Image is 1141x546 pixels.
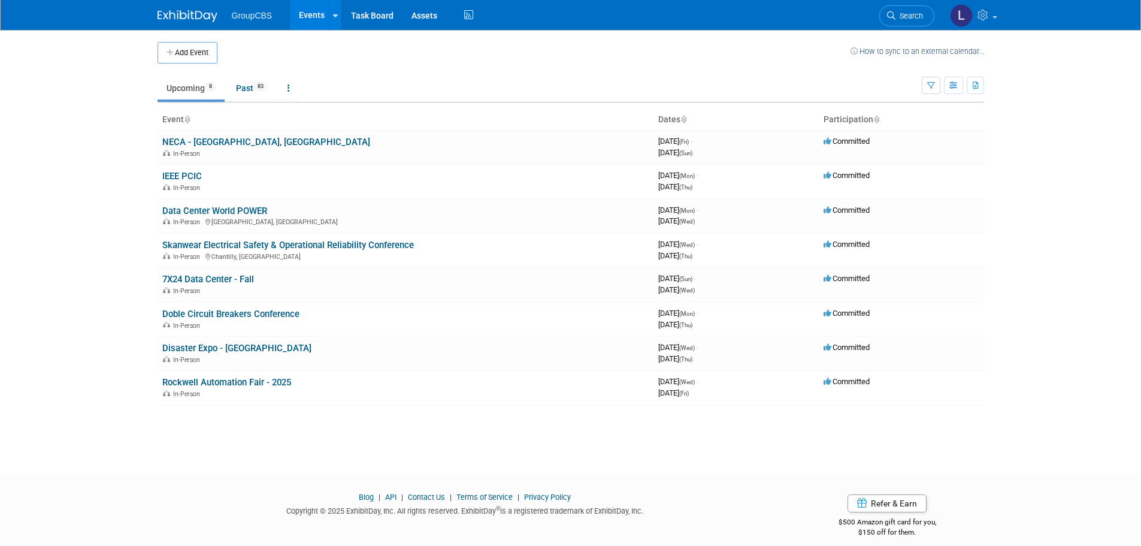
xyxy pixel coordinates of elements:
[158,77,225,99] a: Upcoming8
[824,343,870,352] span: Committed
[824,206,870,215] span: Committed
[162,206,267,216] a: Data Center World POWER
[227,77,276,99] a: Past83
[162,171,202,182] a: IEEE PCIC
[173,390,204,398] span: In-Person
[658,182,692,191] span: [DATE]
[658,148,692,157] span: [DATE]
[658,285,695,294] span: [DATE]
[697,240,698,249] span: -
[162,216,649,226] div: [GEOGRAPHIC_DATA], [GEOGRAPHIC_DATA]
[679,322,692,328] span: (Thu)
[848,494,927,512] a: Refer & Earn
[851,47,984,56] a: How to sync to an external calendar...
[679,356,692,363] span: (Thu)
[679,287,695,294] span: (Wed)
[184,114,190,124] a: Sort by Event Name
[232,11,273,20] span: GroupCBS
[254,82,267,91] span: 83
[163,253,170,259] img: In-Person Event
[162,343,311,354] a: Disaster Expo - [GEOGRAPHIC_DATA]
[679,345,695,351] span: (Wed)
[173,150,204,158] span: In-Person
[873,114,879,124] a: Sort by Participation Type
[376,493,383,502] span: |
[158,10,217,22] img: ExhibitDay
[524,493,571,502] a: Privacy Policy
[359,493,374,502] a: Blog
[173,322,204,330] span: In-Person
[824,137,870,146] span: Committed
[163,356,170,362] img: In-Person Event
[791,527,984,538] div: $150 off for them.
[679,184,692,191] span: (Thu)
[697,206,698,215] span: -
[658,343,698,352] span: [DATE]
[679,379,695,385] span: (Wed)
[658,320,692,329] span: [DATE]
[658,171,698,180] span: [DATE]
[496,505,500,512] sup: ®
[879,5,934,26] a: Search
[658,354,692,363] span: [DATE]
[162,377,291,388] a: Rockwell Automation Fair - 2025
[653,110,819,130] th: Dates
[658,309,698,318] span: [DATE]
[162,251,649,261] div: Chantilly, [GEOGRAPHIC_DATA]
[697,309,698,318] span: -
[950,4,973,27] img: Laura McDonald
[456,493,513,502] a: Terms of Service
[824,309,870,318] span: Committed
[895,11,923,20] span: Search
[658,251,692,260] span: [DATE]
[162,137,370,147] a: NECA - [GEOGRAPHIC_DATA], [GEOGRAPHIC_DATA]
[824,377,870,386] span: Committed
[658,216,695,225] span: [DATE]
[791,509,984,537] div: $500 Amazon gift card for you,
[679,150,692,156] span: (Sun)
[173,184,204,192] span: In-Person
[679,253,692,260] span: (Thu)
[385,493,397,502] a: API
[679,218,695,225] span: (Wed)
[658,206,698,215] span: [DATE]
[173,218,204,226] span: In-Person
[408,493,445,502] a: Contact Us
[679,276,692,282] span: (Sun)
[658,240,698,249] span: [DATE]
[680,114,686,124] a: Sort by Start Date
[163,150,170,156] img: In-Person Event
[679,390,689,397] span: (Fri)
[163,287,170,293] img: In-Person Event
[697,377,698,386] span: -
[158,110,653,130] th: Event
[205,82,216,91] span: 8
[679,242,695,248] span: (Wed)
[824,171,870,180] span: Committed
[447,493,455,502] span: |
[158,42,217,64] button: Add Event
[658,377,698,386] span: [DATE]
[163,322,170,328] img: In-Person Event
[697,343,698,352] span: -
[514,493,522,502] span: |
[398,493,406,502] span: |
[162,240,414,251] a: Skanwear Electrical Safety & Operational Reliability Conference
[163,390,170,396] img: In-Person Event
[679,173,695,179] span: (Mon)
[824,274,870,283] span: Committed
[679,310,695,317] span: (Mon)
[158,503,773,517] div: Copyright © 2025 ExhibitDay, Inc. All rights reserved. ExhibitDay is a registered trademark of Ex...
[658,137,692,146] span: [DATE]
[162,274,254,285] a: 7X24 Data Center - Fall
[679,138,689,145] span: (Fri)
[697,171,698,180] span: -
[819,110,984,130] th: Participation
[694,274,696,283] span: -
[163,184,170,190] img: In-Person Event
[824,240,870,249] span: Committed
[173,356,204,364] span: In-Person
[658,274,696,283] span: [DATE]
[691,137,692,146] span: -
[173,287,204,295] span: In-Person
